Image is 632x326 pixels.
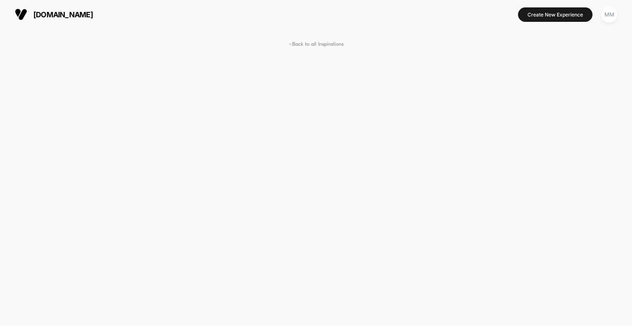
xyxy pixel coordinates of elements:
[599,6,620,23] button: MM
[289,41,344,47] span: < Back to all Inspirations
[15,8,27,21] img: Visually logo
[12,8,95,21] button: [DOMAIN_NAME]
[33,10,93,19] span: [DOMAIN_NAME]
[601,7,617,23] div: MM
[518,7,592,22] button: Create New Experience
